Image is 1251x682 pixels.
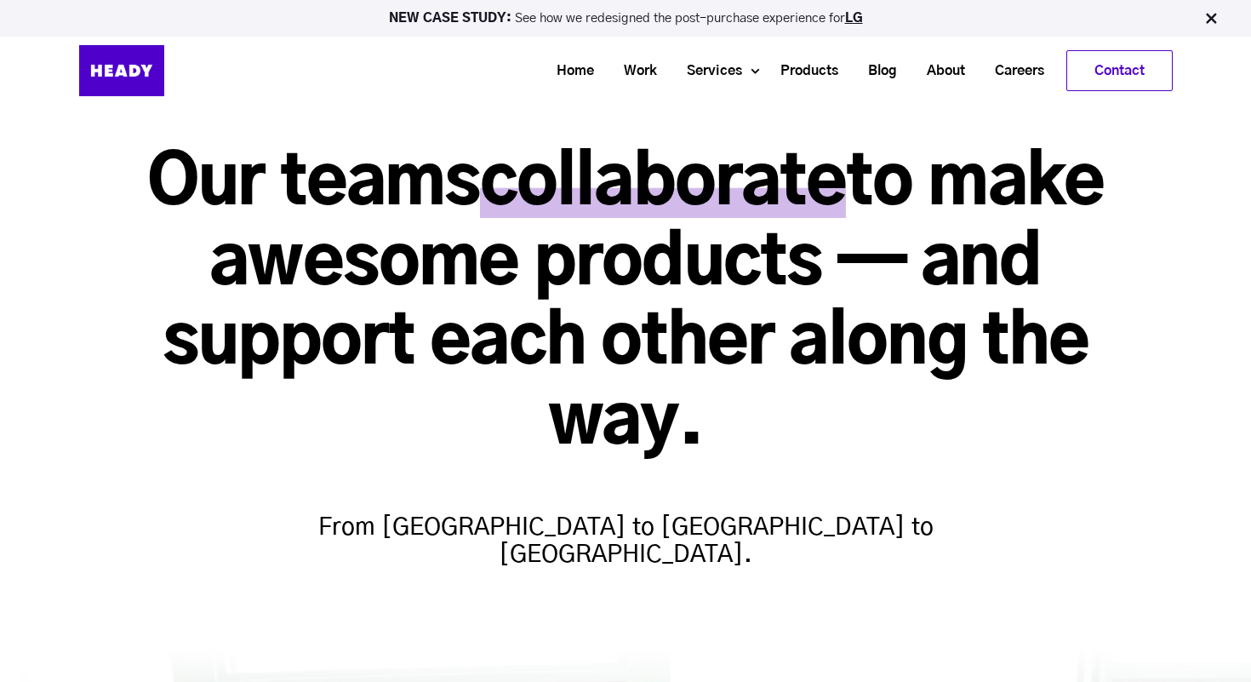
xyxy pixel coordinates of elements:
h1: Our teams to make awesome products — and support each other along the way. [79,145,1173,463]
a: Blog [847,55,905,87]
a: Contact [1067,51,1172,90]
span: collaborate [480,150,846,218]
a: Services [665,55,751,87]
div: Navigation Menu [207,50,1173,91]
a: About [905,55,974,87]
a: Work [603,55,665,87]
a: Home [535,55,603,87]
p: See how we redesigned the post-purchase experience for [8,12,1243,25]
h4: From [GEOGRAPHIC_DATA] to [GEOGRAPHIC_DATA] to [GEOGRAPHIC_DATA]. [294,480,957,569]
a: Products [759,55,847,87]
strong: NEW CASE STUDY: [389,12,515,25]
a: Careers [974,55,1053,87]
img: Heady_Logo_Web-01 (1) [79,45,164,96]
a: LG [845,12,863,25]
img: Close Bar [1202,10,1220,27]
